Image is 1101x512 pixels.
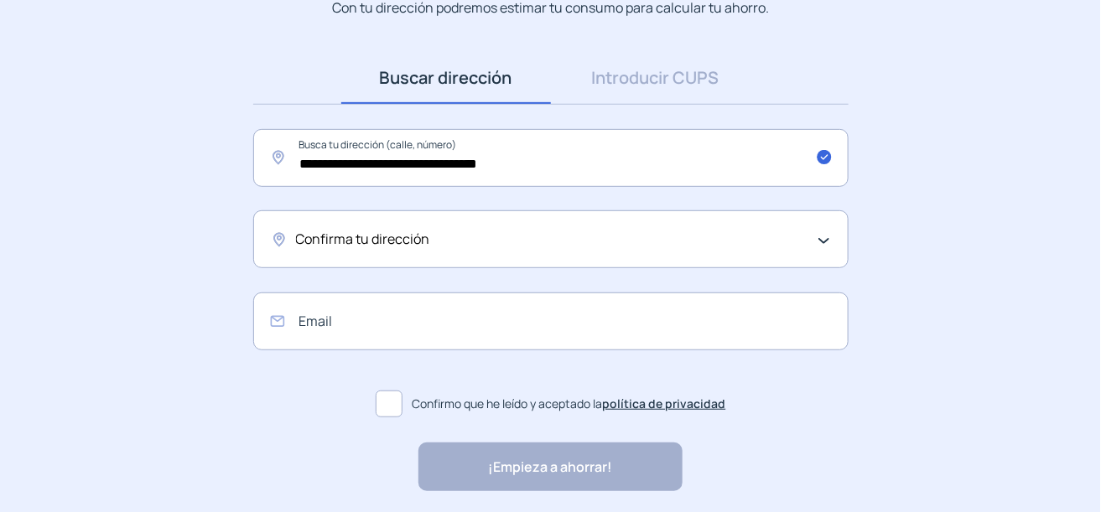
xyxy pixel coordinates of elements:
span: Confirma tu dirección [296,229,430,251]
a: Introducir CUPS [551,52,761,104]
a: Buscar dirección [341,52,551,104]
span: Confirmo que he leído y aceptado la [413,395,726,413]
a: política de privacidad [603,396,726,411]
